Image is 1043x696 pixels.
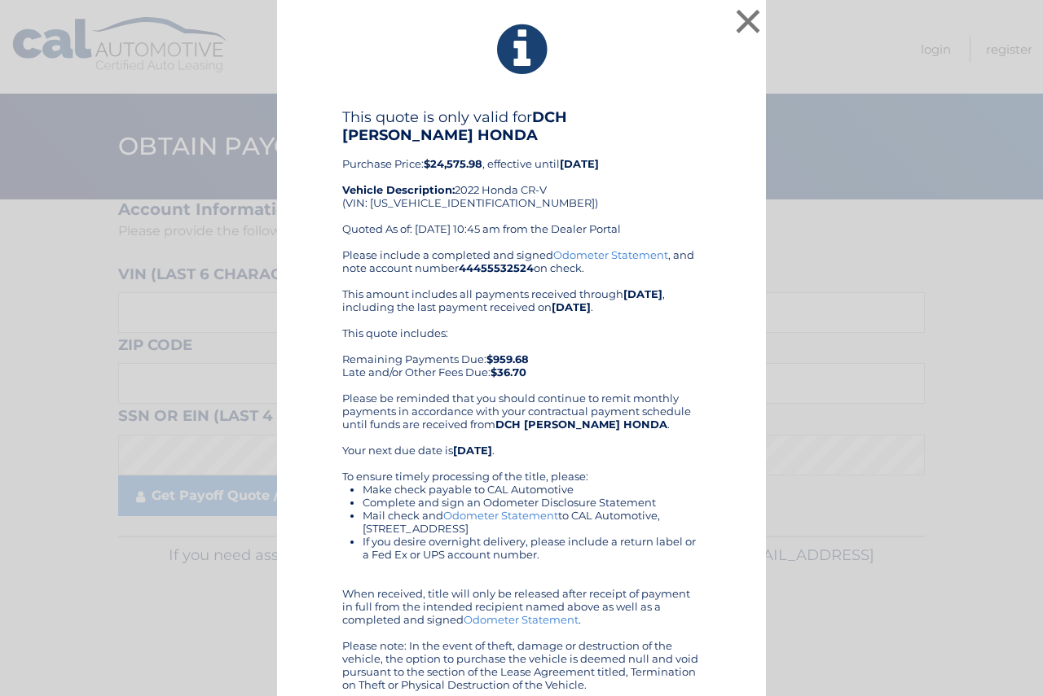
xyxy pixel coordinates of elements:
[560,157,599,170] b: [DATE]
[342,326,701,379] div: This quote includes: Remaining Payments Due: Late and/or Other Fees Due:
[623,287,662,300] b: [DATE]
[363,496,701,509] li: Complete and sign an Odometer Disclosure Statement
[459,261,534,274] b: 44455532524
[552,300,591,313] b: [DATE]
[342,183,455,196] strong: Vehicle Description:
[363,535,701,561] li: If you desire overnight delivery, please include a return label or a Fed Ex or UPS account number.
[486,352,529,366] b: $959.68
[553,248,668,261] a: Odometer Statement
[342,248,701,691] div: Please include a completed and signed , and note account number on check. This amount includes al...
[342,108,701,144] h4: This quote is only valid for
[491,366,526,379] b: $36.70
[363,509,701,535] li: Mail check and to CAL Automotive, [STREET_ADDRESS]
[464,613,579,626] a: Odometer Statement
[732,5,764,37] button: ×
[443,509,558,522] a: Odometer Statement
[424,157,482,170] b: $24,575.98
[363,483,701,496] li: Make check payable to CAL Automotive
[342,108,567,144] b: DCH [PERSON_NAME] HONDA
[495,418,667,431] b: DCH [PERSON_NAME] HONDA
[342,108,701,248] div: Purchase Price: , effective until 2022 Honda CR-V (VIN: [US_VEHICLE_IDENTIFICATION_NUMBER]) Quote...
[453,444,492,457] b: [DATE]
